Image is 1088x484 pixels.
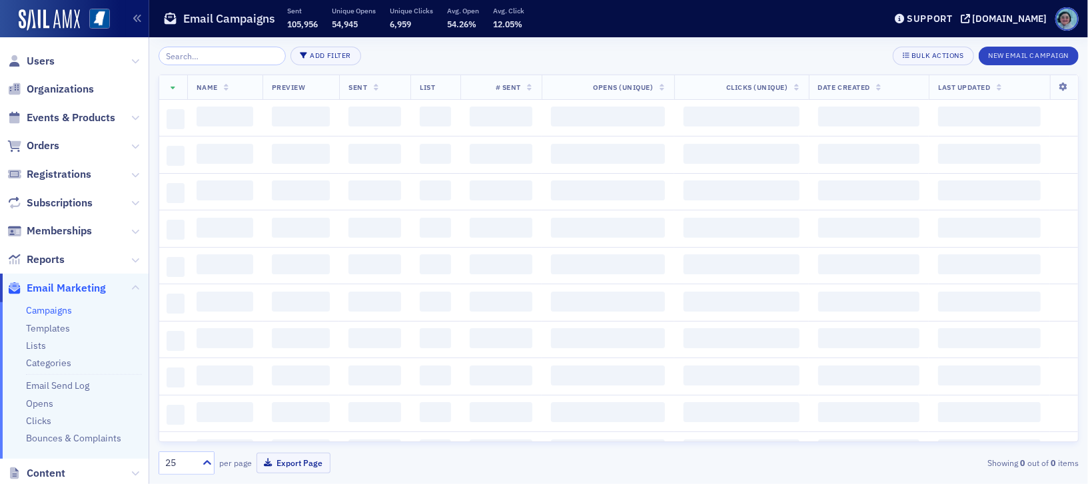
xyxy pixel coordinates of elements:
[26,397,53,409] a: Opens
[348,402,401,422] span: ‌
[197,292,253,312] span: ‌
[938,218,1041,238] span: ‌
[272,365,330,385] span: ‌
[938,328,1041,348] span: ‌
[7,466,65,481] a: Content
[420,292,451,312] span: ‌
[348,439,401,459] span: ‌
[167,146,185,166] span: ‌
[348,144,401,164] span: ‌
[7,224,92,238] a: Memberships
[167,220,185,240] span: ‌
[27,281,106,296] span: Email Marketing
[7,281,106,296] a: Email Marketing
[818,180,920,200] span: ‌
[684,254,800,274] span: ‌
[684,328,800,348] span: ‌
[684,144,800,164] span: ‌
[1049,457,1058,469] strong: 0
[979,47,1079,65] button: New Email Campaign
[26,304,72,316] a: Campaigns
[818,254,920,274] span: ‌
[684,107,800,126] span: ‌
[973,13,1047,25] div: [DOMAIN_NAME]
[27,138,59,153] span: Orders
[420,439,451,459] span: ‌
[332,6,376,15] p: Unique Opens
[551,107,664,126] span: ‌
[938,402,1041,422] span: ‌
[938,365,1041,385] span: ‌
[272,180,330,200] span: ‌
[470,402,532,422] span: ‌
[420,254,451,274] span: ‌
[89,9,110,29] img: SailAMX
[165,456,195,470] div: 25
[272,144,330,164] span: ‌
[197,254,253,274] span: ‌
[470,144,532,164] span: ‌
[782,457,1079,469] div: Showing out of items
[470,328,532,348] span: ‌
[684,180,800,200] span: ‌
[420,365,451,385] span: ‌
[7,196,93,210] a: Subscriptions
[551,439,664,459] span: ‌
[348,328,401,348] span: ‌
[911,52,963,59] div: Bulk Actions
[818,144,920,164] span: ‌
[287,19,318,29] span: 105,956
[961,14,1052,23] button: [DOMAIN_NAME]
[420,218,451,238] span: ‌
[938,107,1041,126] span: ‌
[159,47,286,65] input: Search…
[272,402,330,422] span: ‌
[287,6,318,15] p: Sent
[907,13,953,25] div: Support
[818,439,920,459] span: ‌
[7,111,115,125] a: Events & Products
[893,47,973,65] button: Bulk Actions
[27,252,65,267] span: Reports
[684,402,800,422] span: ‌
[420,402,451,422] span: ‌
[420,180,451,200] span: ‌
[1055,7,1079,31] span: Profile
[197,218,253,238] span: ‌
[420,107,451,126] span: ‌
[818,365,920,385] span: ‌
[332,19,358,29] span: 54,945
[26,322,70,334] a: Templates
[27,54,55,69] span: Users
[19,9,80,31] img: SailAMX
[348,365,401,385] span: ‌
[551,180,664,200] span: ‌
[348,83,367,92] span: Sent
[684,439,800,459] span: ‌
[7,167,91,182] a: Registrations
[470,439,532,459] span: ‌
[447,19,476,29] span: 54.26%
[470,365,532,385] span: ‌
[183,11,275,27] h1: Email Campaigns
[26,357,71,369] a: Categories
[348,218,401,238] span: ‌
[272,439,330,459] span: ‌
[470,292,532,312] span: ‌
[167,367,185,387] span: ‌
[27,111,115,125] span: Events & Products
[167,331,185,351] span: ‌
[27,196,93,210] span: Subscriptions
[272,218,330,238] span: ‌
[7,252,65,267] a: Reports
[551,144,664,164] span: ‌
[197,328,253,348] span: ‌
[197,83,218,92] span: Name
[818,328,920,348] span: ‌
[7,54,55,69] a: Users
[26,340,46,352] a: Lists
[420,328,451,348] span: ‌
[390,6,433,15] p: Unique Clicks
[348,180,401,200] span: ‌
